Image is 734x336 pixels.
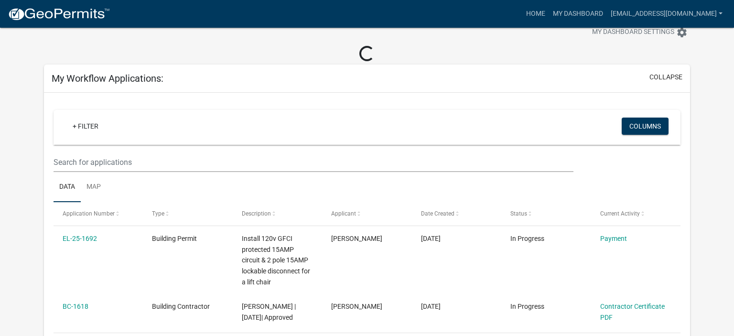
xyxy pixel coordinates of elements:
[510,235,544,242] span: In Progress
[600,210,640,217] span: Current Activity
[65,118,106,135] a: + Filter
[331,210,356,217] span: Applicant
[600,303,665,321] a: Contractor Certificate PDF
[242,303,296,321] span: Wilfredo Diaz | 09/03/2025| Approved
[592,27,674,38] span: My Dashboard Settings
[549,5,607,23] a: My Dashboard
[510,210,527,217] span: Status
[331,303,382,310] span: Wilfredo Diaz
[421,303,441,310] span: 08/27/2025
[622,118,669,135] button: Columns
[600,235,627,242] a: Payment
[152,210,164,217] span: Type
[242,235,310,286] span: Install 120v GFCI protected 15AMP circuit & 2 pole 15AMP lockable disconnect for a lift chair
[501,202,591,225] datatable-header-cell: Status
[54,172,81,203] a: Data
[421,235,441,242] span: 09/03/2025
[607,5,726,23] a: [EMAIL_ADDRESS][DOMAIN_NAME]
[54,202,143,225] datatable-header-cell: Application Number
[52,73,163,84] h5: My Workflow Applications:
[411,202,501,225] datatable-header-cell: Date Created
[331,235,382,242] span: Wilfredo Diaz
[522,5,549,23] a: Home
[143,202,232,225] datatable-header-cell: Type
[152,303,210,310] span: Building Contractor
[63,303,88,310] a: BC-1618
[591,202,680,225] datatable-header-cell: Current Activity
[63,210,115,217] span: Application Number
[81,172,107,203] a: Map
[676,27,688,38] i: settings
[54,152,574,172] input: Search for applications
[233,202,322,225] datatable-header-cell: Description
[421,210,454,217] span: Date Created
[649,72,682,82] button: collapse
[63,235,97,242] a: EL-25-1692
[152,235,197,242] span: Building Permit
[584,23,695,42] button: My Dashboard Settingssettings
[242,210,271,217] span: Description
[510,303,544,310] span: In Progress
[322,202,411,225] datatable-header-cell: Applicant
